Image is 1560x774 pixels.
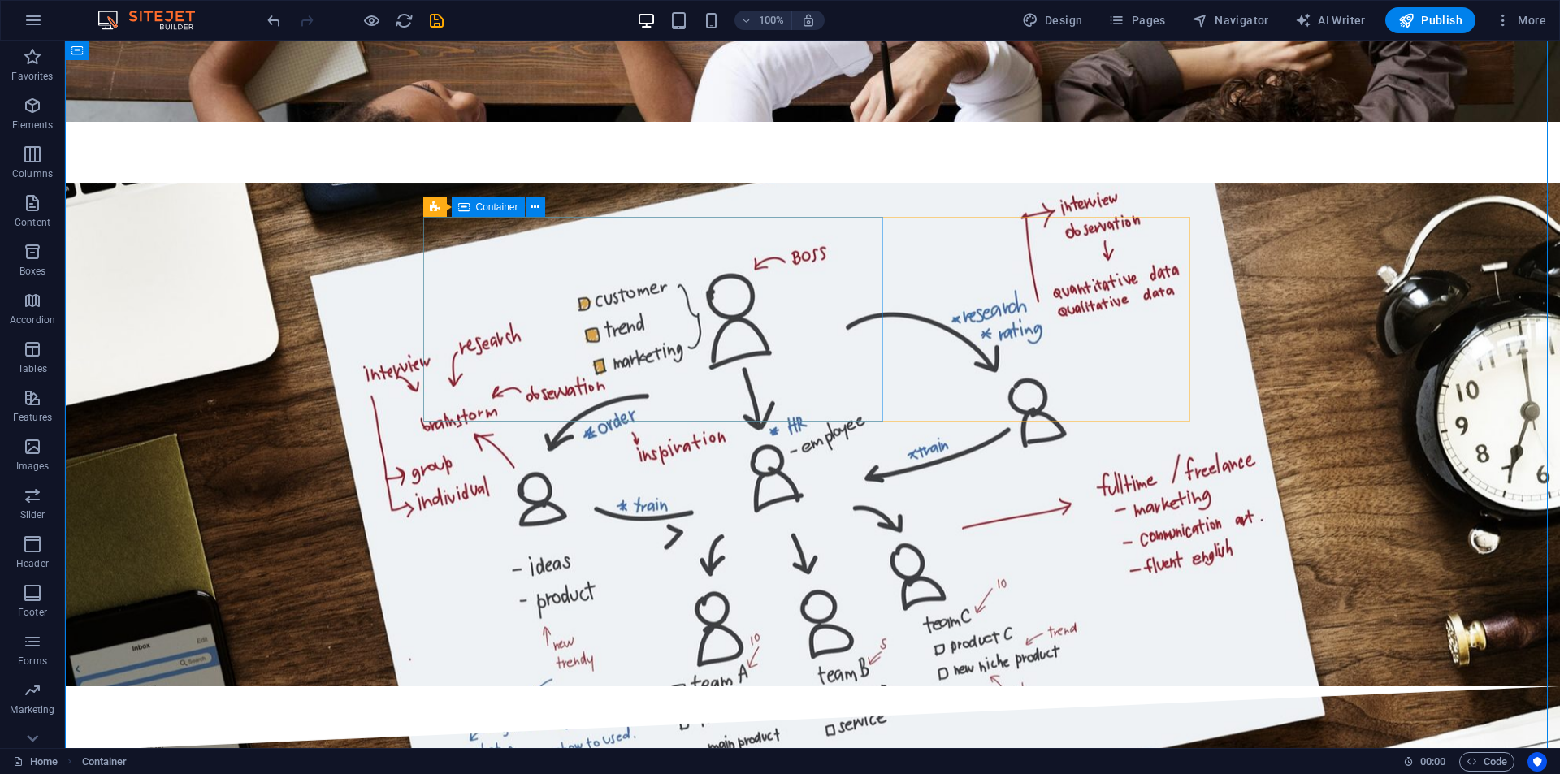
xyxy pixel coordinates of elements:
span: : [1432,755,1434,768]
span: Click to select. Double-click to edit [82,752,128,772]
span: Code [1467,752,1507,772]
button: 100% [734,11,792,30]
button: Publish [1385,7,1475,33]
span: Navigator [1192,12,1269,28]
p: Slider [20,508,45,521]
p: Columns [12,167,53,180]
button: undo [264,11,284,30]
span: Design [1022,12,1083,28]
img: Editor Logo [93,11,215,30]
p: Elements [12,119,54,132]
i: Reload page [395,11,414,30]
p: Images [16,460,50,473]
i: Save (Ctrl+S) [427,11,446,30]
p: Marketing [10,703,54,716]
p: Header [16,557,49,570]
span: AI Writer [1295,12,1366,28]
p: Boxes [19,265,46,278]
nav: breadcrumb [82,752,128,772]
p: Features [13,411,52,424]
span: Publish [1398,12,1462,28]
i: Undo: Change animation (Ctrl+Z) [265,11,284,30]
p: Tables [18,362,47,375]
p: Favorites [11,70,53,83]
p: Content [15,216,50,229]
button: More [1488,7,1553,33]
p: Footer [18,606,47,619]
button: Usercentrics [1527,752,1547,772]
p: Accordion [10,313,55,326]
button: Code [1459,752,1514,772]
button: AI Writer [1289,7,1372,33]
span: 00 00 [1420,752,1445,772]
span: Container [476,202,518,212]
a: Click to cancel selection. Double-click to open Pages [13,752,58,772]
span: More [1495,12,1546,28]
button: reload [394,11,414,30]
button: save [427,11,446,30]
button: Navigator [1185,7,1276,33]
button: Click here to leave preview mode and continue editing [362,11,381,30]
h6: 100% [759,11,785,30]
div: Design (Ctrl+Alt+Y) [1016,7,1090,33]
i: On resize automatically adjust zoom level to fit chosen device. [801,13,816,28]
p: Forms [18,655,47,668]
h6: Session time [1403,752,1446,772]
button: Design [1016,7,1090,33]
span: Pages [1108,12,1165,28]
button: Pages [1102,7,1172,33]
